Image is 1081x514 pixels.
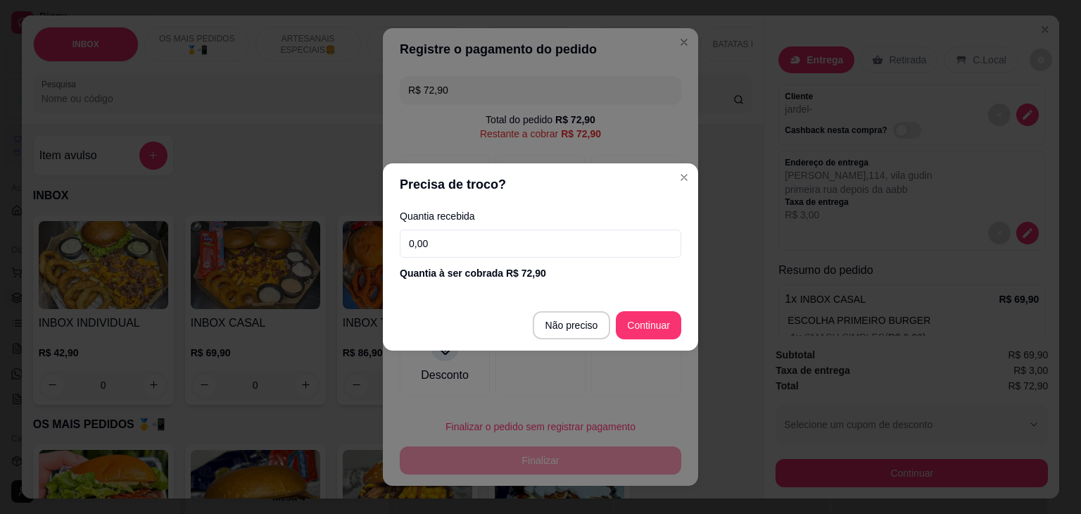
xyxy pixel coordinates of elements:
label: Quantia recebida [400,211,681,221]
button: Não preciso [533,311,611,339]
button: Continuar [616,311,681,339]
header: Precisa de troco? [383,163,698,206]
div: Quantia à ser cobrada R$ 72,90 [400,266,681,280]
button: Close [673,166,695,189]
